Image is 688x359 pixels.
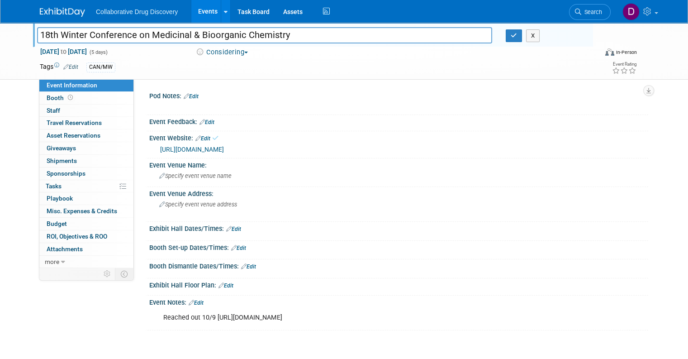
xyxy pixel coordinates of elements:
td: Personalize Event Tab Strip [100,268,115,280]
a: Edit [184,93,199,100]
span: Search [581,9,602,15]
a: Budget [39,218,133,230]
a: Edit [241,263,256,270]
span: Budget [47,220,67,227]
span: more [45,258,59,265]
a: Edit [199,119,214,125]
a: Sponsorships [39,168,133,180]
div: CAN/MW [86,62,115,72]
span: Specify event venue address [159,201,237,208]
span: Misc. Expenses & Credits [47,207,117,215]
td: Toggle Event Tabs [115,268,134,280]
span: Staff [47,107,60,114]
a: Booth [39,92,133,104]
a: Tasks [39,180,133,192]
div: Exhibit Hall Dates/Times: [149,222,648,234]
span: Booth [47,94,75,101]
span: Event Information [47,81,97,89]
span: ROI, Objectives & ROO [47,233,107,240]
div: Event Website: [149,131,648,143]
span: (5 days) [89,49,108,55]
a: Search [569,4,611,20]
a: ROI, Objectives & ROO [39,230,133,243]
span: to [59,48,68,55]
span: Giveaways [47,144,76,152]
div: Booth Set-up Dates/Times: [149,241,648,253]
img: Daniel Castro [622,3,640,20]
span: Travel Reservations [47,119,102,126]
span: Tasks [46,182,62,190]
span: Shipments [47,157,77,164]
button: X [526,29,540,42]
td: Tags [40,62,78,72]
a: Edit [226,226,241,232]
div: Event Venue Address: [149,187,648,198]
a: Edit [231,245,246,251]
a: Shipments [39,155,133,167]
a: Edit [189,300,204,306]
button: Considering [193,48,252,57]
span: Playbook [47,195,73,202]
a: Asset Reservations [39,129,133,142]
div: Pod Notes: [149,89,648,101]
a: Travel Reservations [39,117,133,129]
a: Event Information [39,79,133,91]
a: Misc. Expenses & Credits [39,205,133,217]
a: Edit [63,64,78,70]
img: Format-Inperson.png [605,48,614,56]
a: Staff [39,105,133,117]
span: Attachments [47,245,83,253]
span: Booth not reserved yet [66,94,75,101]
span: Sponsorships [47,170,85,177]
span: Specify event venue name [159,172,232,179]
a: more [39,256,133,268]
a: Edit [195,135,210,142]
span: Asset Reservations [47,132,100,139]
div: Reached out 10/9 [URL][DOMAIN_NAME] [157,309,551,327]
a: Attachments [39,243,133,255]
div: Event Format [549,47,637,61]
span: Collaborative Drug Discovery [96,8,178,15]
div: In-Person [616,49,637,56]
a: Edit [218,282,233,289]
a: [URL][DOMAIN_NAME] [160,146,224,153]
a: Giveaways [39,142,133,154]
div: Exhibit Hall Floor Plan: [149,278,648,290]
a: Playbook [39,192,133,205]
div: Event Venue Name: [149,158,648,170]
div: Booth Dismantle Dates/Times: [149,259,648,271]
img: ExhibitDay [40,8,85,17]
div: Event Feedback: [149,115,648,127]
div: Event Notes: [149,296,648,307]
span: [DATE] [DATE] [40,48,87,56]
div: Event Rating [612,62,636,67]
